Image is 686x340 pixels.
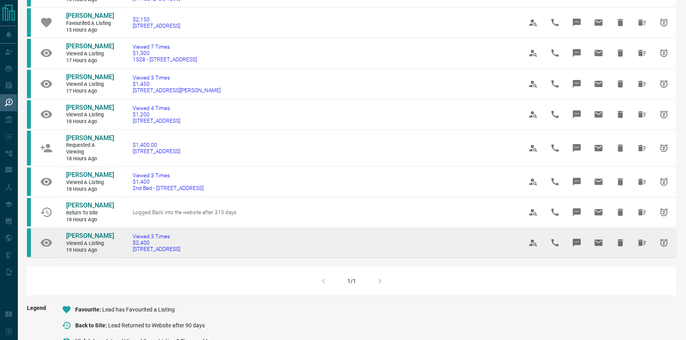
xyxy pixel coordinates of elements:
span: View Profile [524,74,543,93]
span: Viewed a Listing [66,81,114,88]
span: Hide All from Vladyslav Yusiuk [633,172,652,191]
span: View Profile [524,172,543,191]
span: Message [567,74,586,93]
span: View Profile [524,233,543,252]
span: Viewed 4 Times [133,105,180,111]
span: Viewed 3 Times [133,74,221,81]
span: 2nd Bed - [STREET_ADDRESS] [133,185,204,191]
span: Hide [611,74,630,93]
span: [PERSON_NAME] [66,104,114,111]
span: [STREET_ADDRESS] [133,246,180,252]
span: Email [589,203,608,222]
span: Snooze [654,74,673,93]
span: Message [567,44,586,63]
span: Viewed 7 Times [133,44,197,50]
span: Snooze [654,13,673,32]
span: Message [567,172,586,191]
span: Hide All from Vladyslav Yusiuk [633,139,652,158]
a: $1,400.00[STREET_ADDRESS] [133,142,180,154]
div: condos.ca [27,228,31,257]
span: 18 hours ago [66,118,114,125]
span: [PERSON_NAME] [66,42,114,50]
span: $2,150 [133,16,180,23]
span: 17 hours ago [66,88,114,95]
span: $1,200 [133,111,180,118]
span: Snooze [654,105,673,124]
span: Call [545,44,564,63]
span: Message [567,13,586,32]
span: Email [589,13,608,32]
span: Message [567,105,586,124]
div: condos.ca [27,131,31,166]
a: Viewed 3 Times$2,400[STREET_ADDRESS] [133,233,180,252]
span: Hide [611,172,630,191]
span: Hide [611,44,630,63]
a: [PERSON_NAME] [66,73,114,82]
a: $2,150[STREET_ADDRESS] [133,16,180,29]
span: Return to Site [66,210,114,217]
span: Snooze [654,233,673,252]
div: condos.ca [27,8,31,37]
span: Call [545,13,564,32]
span: Email [589,44,608,63]
span: Hide [611,13,630,32]
span: Message [567,233,586,252]
a: Viewed 7 Times$1,3001528 - [STREET_ADDRESS] [133,44,197,63]
span: $1,400 [133,179,204,185]
span: Requested a Viewing [66,142,114,155]
span: [STREET_ADDRESS] [133,148,180,154]
div: condos.ca [27,39,31,67]
span: [PERSON_NAME] [66,232,114,239]
span: Snooze [654,139,673,158]
span: Hide All from Vladyslav Yusiuk [633,74,652,93]
span: [STREET_ADDRESS][PERSON_NAME] [133,87,221,93]
span: $1,450 [133,81,221,87]
span: [PERSON_NAME] [66,73,114,81]
span: Back to Site [75,322,108,329]
span: View Profile [524,13,543,32]
a: Viewed 3 Times$1,4002nd Bed - [STREET_ADDRESS] [133,172,204,191]
div: condos.ca [27,198,31,226]
a: [PERSON_NAME] [66,42,114,51]
div: condos.ca [27,100,31,129]
span: Lead Returned to Website after 90 days [108,322,205,329]
span: Hide All from Vladyslav Yusiuk [633,44,652,63]
span: [PERSON_NAME] [66,201,114,209]
span: Hide All from Mazyar Kamkar [633,203,652,222]
span: $2,400 [133,239,180,246]
span: Favourited a Listing [66,20,114,27]
span: Viewed a Listing [66,51,114,57]
span: Email [589,233,608,252]
span: [STREET_ADDRESS] [133,118,180,124]
span: View Profile [524,105,543,124]
div: condos.ca [27,167,31,196]
span: Call [545,172,564,191]
a: [PERSON_NAME] [66,201,114,210]
span: Hide [611,233,630,252]
span: 19 hours ago [66,247,114,254]
span: Email [589,139,608,158]
a: [PERSON_NAME] [66,171,114,179]
span: Logged Back into the website after 315 days [133,209,236,215]
span: Call [545,74,564,93]
span: $1,300 [133,50,197,56]
span: Call [545,233,564,252]
span: Message [567,203,586,222]
span: Lead has Favourited a Listing [102,306,175,313]
span: Email [589,172,608,191]
span: 18 hours ago [66,186,114,193]
span: Viewed a Listing [66,179,114,186]
span: Viewed 3 Times [133,233,180,239]
span: 17 hours ago [66,57,114,64]
a: Viewed 4 Times$1,200[STREET_ADDRESS] [133,105,180,124]
span: [PERSON_NAME] [66,12,114,19]
span: Email [589,105,608,124]
span: 15 hours ago [66,27,114,34]
span: [STREET_ADDRESS] [133,23,180,29]
span: Message [567,139,586,158]
span: Snooze [654,203,673,222]
div: condos.ca [27,70,31,98]
div: 1/1 [347,278,356,284]
span: Call [545,105,564,124]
